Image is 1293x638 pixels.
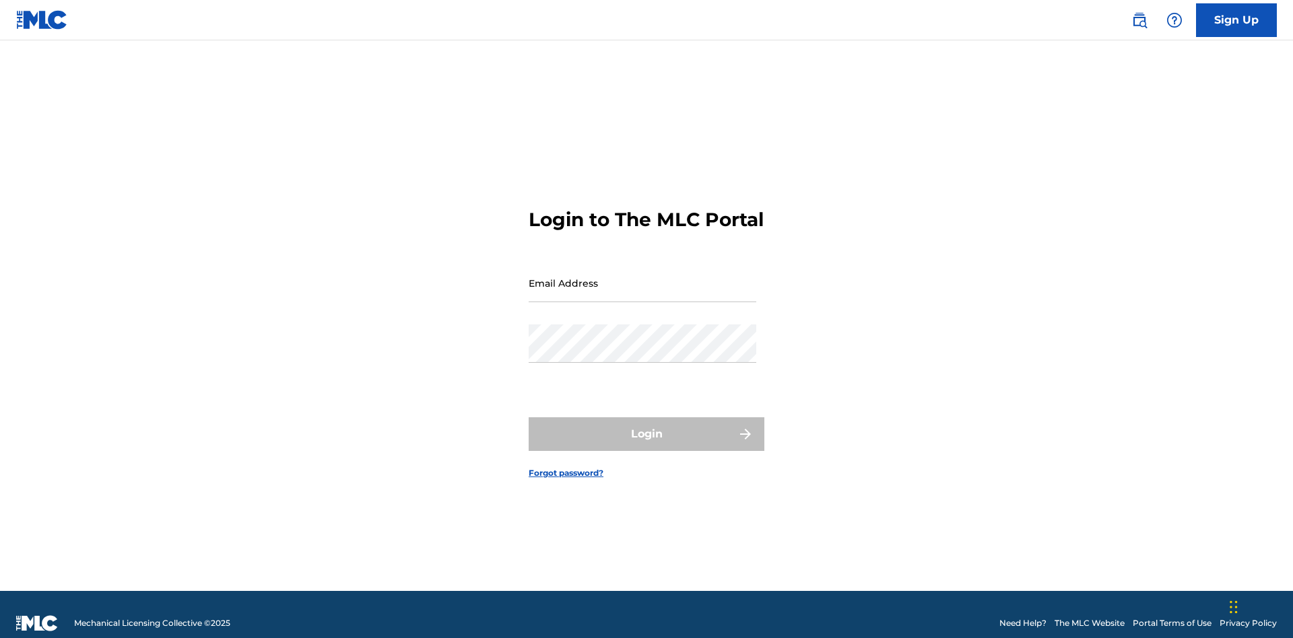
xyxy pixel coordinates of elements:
a: Portal Terms of Use [1133,617,1212,629]
a: Sign Up [1196,3,1277,37]
div: Help [1161,7,1188,34]
img: MLC Logo [16,10,68,30]
div: Drag [1230,587,1238,627]
span: Mechanical Licensing Collective © 2025 [74,617,230,629]
a: Public Search [1126,7,1153,34]
a: The MLC Website [1055,617,1125,629]
img: search [1131,12,1148,28]
a: Privacy Policy [1220,617,1277,629]
iframe: Chat Widget [1226,573,1293,638]
a: Need Help? [999,617,1047,629]
img: help [1166,12,1183,28]
h3: Login to The MLC Portal [529,208,764,232]
img: logo [16,615,58,631]
a: Forgot password? [529,467,603,479]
